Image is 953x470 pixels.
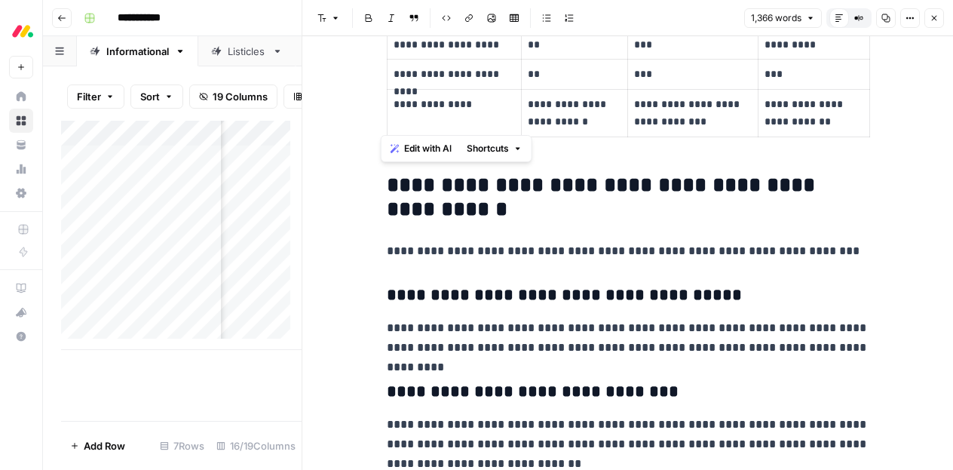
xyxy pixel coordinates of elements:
a: AirOps Academy [9,276,33,300]
a: Usage [9,157,33,181]
button: Sort [130,84,183,109]
button: Workspace: Monday.com [9,12,33,50]
div: What's new? [10,301,32,324]
a: Listicles [198,36,296,66]
span: Shortcuts [467,142,509,155]
a: Your Data [9,133,33,157]
span: 1,366 words [751,11,801,25]
button: 19 Columns [189,84,277,109]
a: Settings [9,181,33,205]
button: Help + Support [9,324,33,349]
div: Listicles [228,44,266,59]
span: Sort [140,89,160,104]
button: Filter [67,84,124,109]
a: Informational [77,36,198,66]
img: Monday.com Logo [9,17,36,45]
a: Browse [9,109,33,133]
div: 16/19 Columns [210,434,302,458]
span: Filter [77,89,101,104]
span: 19 Columns [213,89,268,104]
button: Shortcuts [461,139,529,158]
span: Edit with AI [404,142,452,155]
button: 1,366 words [744,8,822,28]
div: 7 Rows [154,434,210,458]
button: Add Row [61,434,134,458]
button: Edit with AI [385,139,458,158]
a: Home [9,84,33,109]
span: Add Row [84,438,125,453]
button: What's new? [9,300,33,324]
div: Informational [106,44,169,59]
